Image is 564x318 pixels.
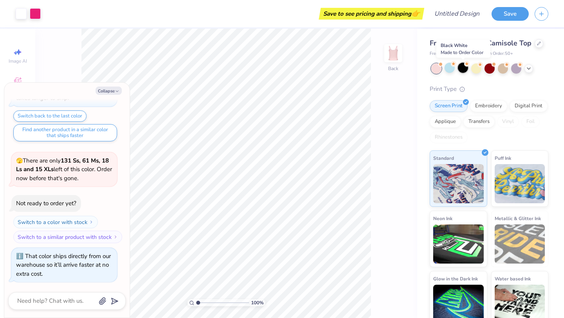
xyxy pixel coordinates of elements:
button: Find another product in a similar color that ships faster [13,124,117,141]
div: Applique [430,116,461,128]
div: Foil [521,116,540,128]
div: Embroidery [470,100,507,112]
span: There are only left of this color. Order now before that's gone. [16,157,112,182]
span: 100 % [251,299,264,306]
span: Glow in the Dark Ink [433,275,478,283]
div: Black White [436,40,490,58]
span: Fresh Prints Cali Camisole Top [430,38,531,48]
div: Vinyl [497,116,519,128]
img: Switch to a similar product with stock [113,235,118,239]
img: Standard [433,164,484,203]
button: Switch to a similar product with stock [13,231,122,243]
img: Metallic & Glitter Ink [495,224,545,264]
span: Image AI [9,58,27,64]
div: That color ships directly from our warehouse so it’ll arrive faster at no extra cost. [16,252,111,278]
button: Switch back to the last color [13,110,87,122]
input: Untitled Design [428,6,486,22]
div: Not ready to order yet? [16,199,76,207]
button: Collapse [96,87,122,95]
span: 👉 [411,9,420,18]
span: Neon Ink [433,214,452,222]
img: Switch to a color with stock [89,220,94,224]
strong: 131 Ss, 61 Ms, 18 Ls and 15 XLs [16,157,109,173]
span: Minimum Order: 50 + [474,51,513,57]
img: Neon Ink [433,224,484,264]
img: Back [385,45,401,61]
button: Save [492,7,529,21]
span: Water based Ink [495,275,531,283]
div: Save to see pricing and shipping [321,8,422,20]
div: Back [388,65,398,72]
span: 🫣 [16,157,23,164]
div: Transfers [463,116,495,128]
span: Puff Ink [495,154,511,162]
div: Screen Print [430,100,468,112]
span: Standard [433,154,454,162]
button: Switch to a color with stock [13,216,98,228]
div: Digital Print [510,100,548,112]
img: Puff Ink [495,164,545,203]
div: Rhinestones [430,132,468,143]
span: Made to Order Color [441,49,483,56]
span: Fresh Prints [430,51,453,57]
div: Print Type [430,85,548,94]
span: Metallic & Glitter Ink [495,214,541,222]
